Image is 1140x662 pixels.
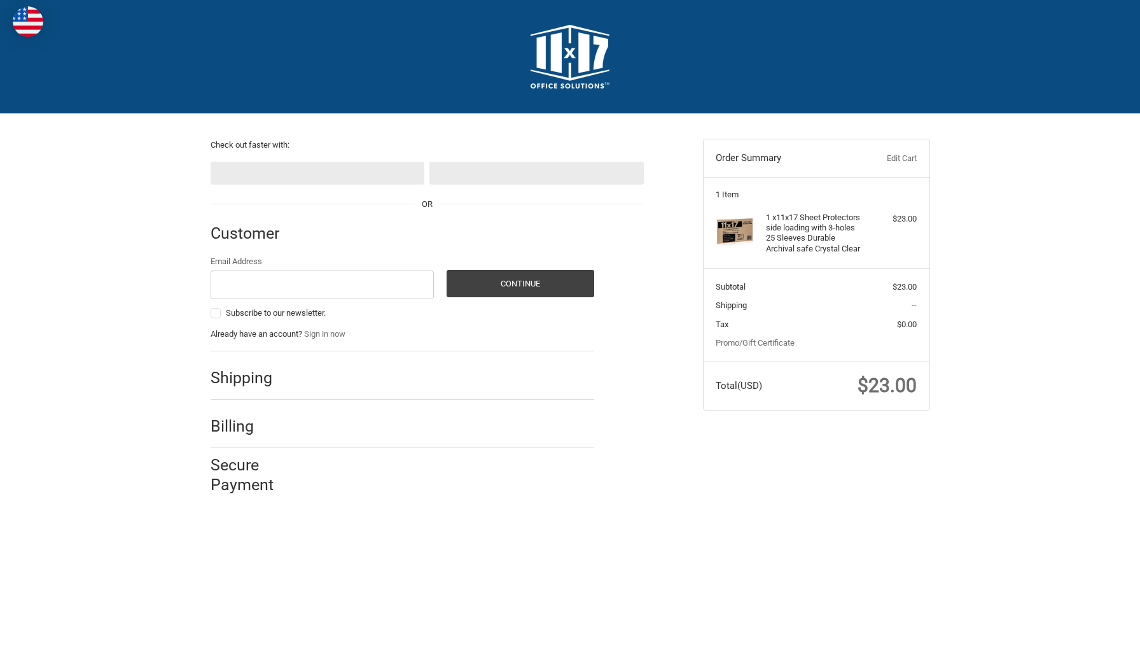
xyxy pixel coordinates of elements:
[211,223,285,243] h2: Customer
[716,190,917,200] h3: 1 Item
[1035,628,1140,662] iframe: Google 고객 리뷰
[211,455,296,495] h2: Secure Payment
[716,282,746,292] span: Subtotal
[893,282,917,292] span: $23.00
[716,300,747,310] span: Shipping
[226,308,326,318] span: Subscribe to our newsletter.
[211,368,285,388] h2: Shipping
[531,25,609,88] img: 11x17.com
[447,270,594,297] button: Continue
[912,300,917,310] span: --
[716,152,854,165] h3: Order Summary
[211,416,285,436] h2: Billing
[897,320,917,329] span: $0.00
[716,338,795,348] a: Promo/Gift Certificate
[716,380,762,391] span: Total (USD)
[13,6,43,37] img: duty and tax information for United States
[211,255,434,268] label: Email Address
[415,198,439,211] span: OR
[766,213,863,254] h4: 1 x 11x17 Sheet Protectors side loading with 3-holes 25 Sleeves Durable Archival safe Crystal Clear
[304,329,345,339] a: Sign in now
[866,213,917,225] div: $23.00
[858,374,917,397] span: $23.00
[211,328,594,341] p: Already have an account?
[211,139,644,151] p: Check out faster with:
[716,320,728,329] span: Tax
[854,152,917,165] a: Edit Cart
